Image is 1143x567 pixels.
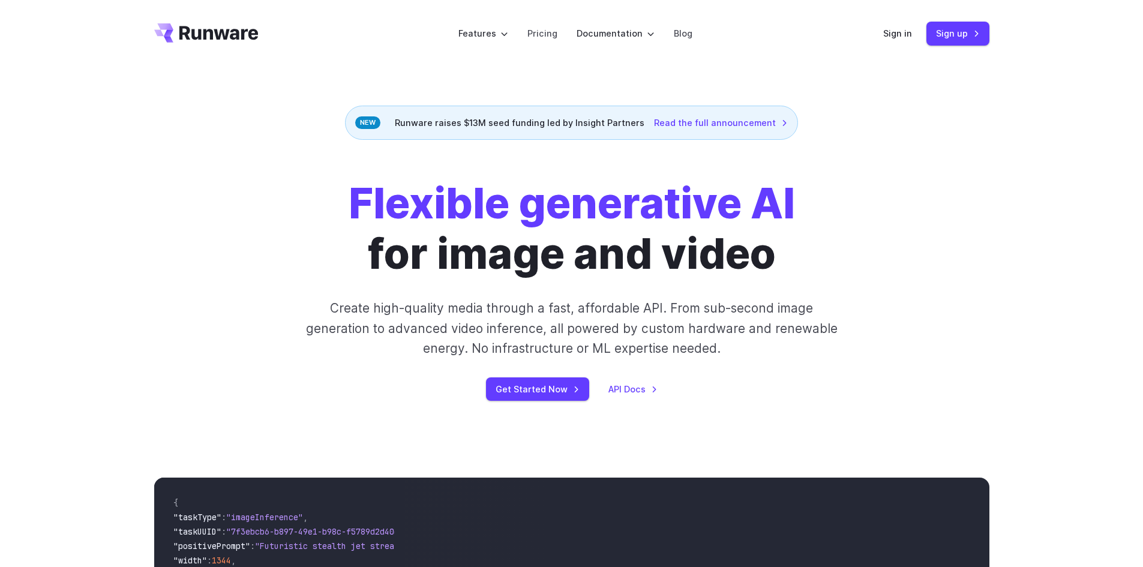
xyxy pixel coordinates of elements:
span: : [221,526,226,537]
span: "imageInference" [226,512,303,523]
a: Sign in [883,26,912,40]
span: "7f3ebcb6-b897-49e1-b98c-f5789d2d40d7" [226,526,409,537]
div: Runware raises $13M seed funding led by Insight Partners [345,106,798,140]
a: Get Started Now [486,377,589,401]
span: : [250,541,255,551]
span: : [221,512,226,523]
p: Create high-quality media through a fast, affordable API. From sub-second image generation to adv... [304,298,839,358]
span: 1344 [212,555,231,566]
label: Documentation [577,26,655,40]
a: Blog [674,26,692,40]
span: "positivePrompt" [173,541,250,551]
a: Go to / [154,23,259,43]
a: Pricing [527,26,557,40]
span: { [173,497,178,508]
span: , [231,555,236,566]
a: API Docs [608,382,658,396]
span: "taskType" [173,512,221,523]
a: Read the full announcement [654,116,788,130]
span: "width" [173,555,207,566]
span: "Futuristic stealth jet streaking through a neon-lit cityscape with glowing purple exhaust" [255,541,692,551]
a: Sign up [926,22,989,45]
strong: Flexible generative AI [349,178,795,229]
span: "taskUUID" [173,526,221,537]
h1: for image and video [349,178,795,279]
span: : [207,555,212,566]
span: , [303,512,308,523]
label: Features [458,26,508,40]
